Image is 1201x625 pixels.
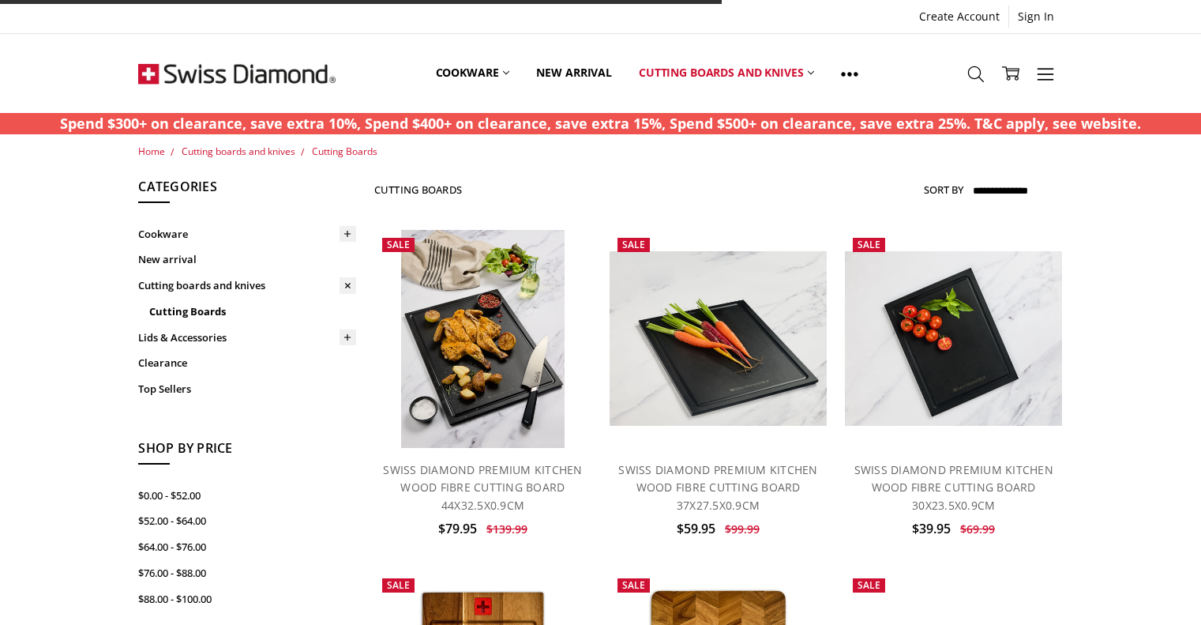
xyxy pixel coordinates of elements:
a: New arrival [523,38,625,108]
a: Cookware [422,38,524,108]
a: $88.00 - $100.00 [138,586,356,612]
img: SWISS DIAMOND PREMIUM KITCHEN WOOD FIBRE CUTTING BOARD 30X23.5X0.9CM [845,251,1063,426]
img: SWISS DIAMOND PREMIUM KITCHEN WOOD FIBRE CUTTING BOARD 44X32.5X0.9CM [401,230,565,448]
a: Cutting boards and knives [138,273,356,299]
span: Sale [387,238,410,251]
img: SWISS DIAMOND PREMIUM KITCHEN WOOD FIBRE CUTTING BOARD 37X27.5X0.9CM [610,251,828,426]
a: Cookware [138,221,356,247]
span: Sale [622,238,645,251]
a: Cutting Boards [312,145,377,158]
a: $76.00 - $88.00 [138,560,356,586]
a: Cutting boards and knives [625,38,828,108]
a: Lids & Accessories [138,325,356,351]
h1: Cutting Boards [374,183,463,196]
a: SWISS DIAMOND PREMIUM KITCHEN WOOD FIBRE CUTTING BOARD 37X27.5X0.9CM [610,230,828,448]
a: Home [138,145,165,158]
span: Sale [622,578,645,592]
a: Cutting Boards [149,299,356,325]
a: SWISS DIAMOND PREMIUM KITCHEN WOOD FIBRE CUTTING BOARD 37X27.5X0.9CM [618,462,817,513]
a: New arrival [138,247,356,273]
span: Sale [387,578,410,592]
a: Show All [828,38,872,109]
p: Spend $300+ on clearance, save extra 10%, Spend $400+ on clearance, save extra 15%, Spend $500+ o... [60,113,1141,134]
a: $0.00 - $52.00 [138,483,356,509]
a: $64.00 - $76.00 [138,534,356,560]
a: $52.00 - $64.00 [138,508,356,534]
span: $79.95 [438,520,477,537]
a: SWISS DIAMOND PREMIUM KITCHEN WOOD FIBRE CUTTING BOARD 30X23.5X0.9CM [854,462,1053,513]
a: Cutting boards and knives [182,145,295,158]
span: $99.99 [725,521,760,537]
span: $139.99 [486,521,527,537]
span: $69.99 [960,521,995,537]
span: $59.95 [677,520,715,537]
label: Sort By [924,177,963,202]
h5: Shop By Price [138,439,356,465]
span: Sale [858,578,880,592]
h5: Categories [138,177,356,204]
img: Free Shipping On Every Order [138,34,336,113]
span: Sale [858,238,880,251]
a: Top Sellers [138,376,356,402]
a: Sign In [1009,6,1063,28]
a: Create Account [910,6,1008,28]
a: SWISS DIAMOND PREMIUM KITCHEN WOOD FIBRE CUTTING BOARD 44X32.5X0.9CM [383,462,582,513]
a: SWISS DIAMOND PREMIUM KITCHEN WOOD FIBRE CUTTING BOARD 44X32.5X0.9CM [374,230,592,448]
a: Clearance [138,350,356,376]
a: SWISS DIAMOND PREMIUM KITCHEN WOOD FIBRE CUTTING BOARD 30X23.5X0.9CM [845,230,1063,448]
span: $39.95 [912,520,951,537]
